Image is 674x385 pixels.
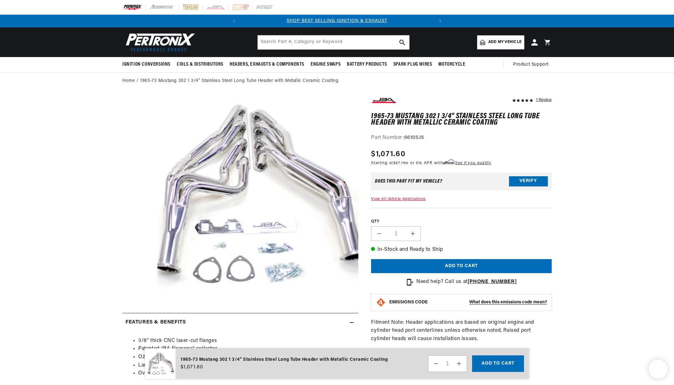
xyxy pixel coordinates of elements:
[307,57,344,72] summary: Engine Swaps
[438,61,465,68] span: Motorcycle
[125,318,186,327] h2: Features & Benefits
[122,57,174,72] summary: Ignition Conversions
[230,61,304,68] span: Headers, Exhausts & Components
[174,57,226,72] summary: Coils & Distributors
[371,149,405,160] span: $1,071.60
[106,15,568,27] slideshow-component: Translation missing: en.sections.announcements.announcement_bar
[258,35,409,49] input: Search Part #, Category or Keyword
[375,179,442,184] div: Does This part fit My vehicle?
[472,355,524,372] button: Add to cart
[138,337,355,345] li: 3/8" thick CNC laser-cut flanges
[455,161,491,165] a: See if you qualify - Learn more about Affirm Financing (opens in modal)
[122,31,196,53] img: Pertronix
[311,61,341,68] span: Engine Swaps
[469,300,547,305] strong: What does this emissions code mean?
[240,18,434,25] div: 1 of 2
[536,96,552,104] div: 1 Review
[228,15,240,27] button: Translation missing: en.sections.announcements.previous_announcement
[468,279,517,284] a: [PHONE_NUMBER]
[122,313,358,332] summary: Features & Benefits
[371,246,552,254] p: In-Stock and Ready to Ship
[371,197,426,201] a: View All Vehicle Applications
[371,134,552,142] div: Part Number:
[371,113,552,126] h1: 1965-73 Mustang 302 1 3/4" Stainless Steel Long Tube Header with Metallic Ceramic Coating
[389,300,428,305] strong: EMISSIONS CODE
[509,176,548,186] button: Verify
[434,15,447,27] button: Translation missing: en.sections.announcements.next_announcement
[138,345,355,353] li: Patented JBA Firecone® collector
[395,35,409,49] button: search button
[404,135,424,140] strong: 6610SJS
[181,363,203,371] span: $1,071.60
[181,356,388,363] div: 1965-73 Mustang 302 1 3/4" Stainless Steel Long Tube Header with Metallic Ceramic Coating
[393,61,432,68] span: Spark Plug Wires
[513,61,549,68] span: Product Support
[287,18,387,23] a: SHOP BEST SELLING IGNITION & EXHAUST
[371,219,552,224] label: QTY
[435,57,468,72] summary: Motorcycle
[138,369,355,378] li: Oversized exhaust ports
[122,77,552,84] nav: breadcrumbs
[371,259,552,273] button: Add to cart
[477,35,524,49] a: Add my vehicle
[389,300,547,305] button: EMISSIONS CODEWhat does this emissions code mean?
[376,297,386,308] img: Emissions code
[122,77,135,84] a: Home
[347,61,387,68] span: Battery Products
[226,57,307,72] summary: Headers, Exhausts & Components
[371,96,552,348] div: Fitment Note: Header applications are based on original engine and cylinder head port centerlines...
[390,57,435,72] summary: Spark Plug Wires
[371,160,491,166] p: Starting at /mo or 0% APR with .
[240,18,434,25] div: Announcement
[488,39,521,45] span: Add my vehicle
[122,61,170,68] span: Ignition Conversions
[344,57,390,72] summary: Battery Products
[443,160,454,164] span: Affirm
[140,77,338,84] a: 1965-73 Mustang 302 1 3/4" Stainless Steel Long Tube Header with Metallic Ceramic Coating
[138,361,355,370] li: Large diameter mandrel-bent steel tubes
[416,278,517,286] p: Need help? Call us at
[513,57,552,72] summary: Product Support
[177,61,223,68] span: Coils & Distributors
[138,353,355,361] li: O2 sensor provisions
[122,96,358,300] media-gallery: Gallery Viewer
[145,348,176,379] img: 1965-73 Mustang 302 1 3/4" Stainless Steel Long Tube Header with Metallic Ceramic Coating
[393,161,401,165] span: $67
